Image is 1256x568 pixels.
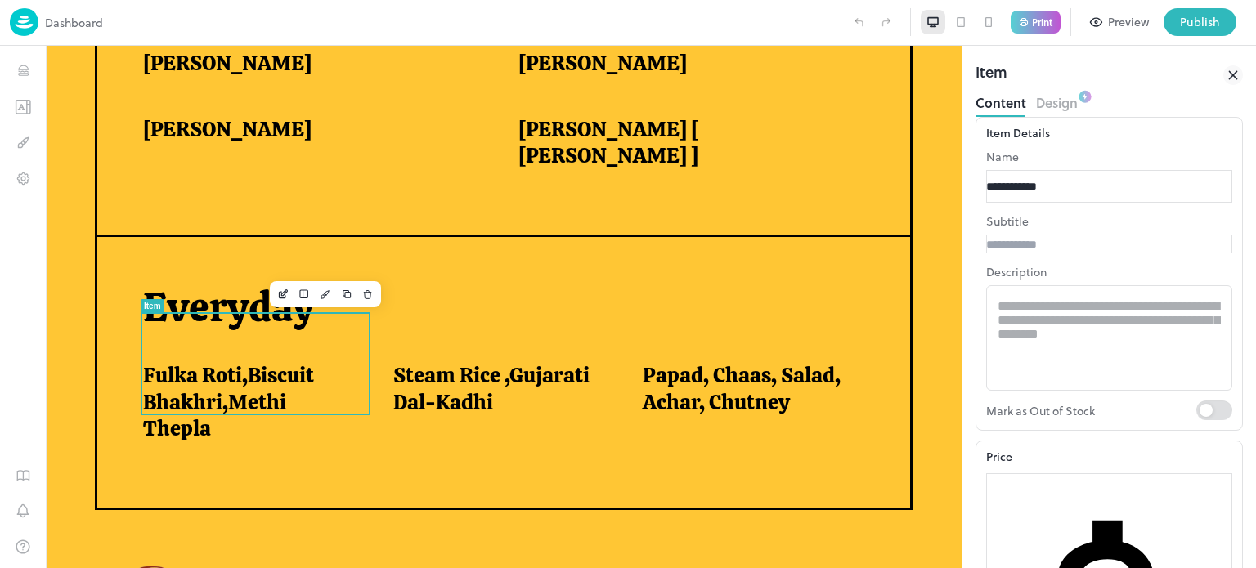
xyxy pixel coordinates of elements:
p: Everyday [97,237,828,287]
button: Design [269,238,290,259]
p: Mark as Out of Stock [986,400,1196,420]
span: [PERSON_NAME] [473,4,641,31]
span: [PERSON_NAME] [97,4,266,31]
div: Item [976,60,1007,90]
p: Subtitle [986,212,1232,230]
div: Publish [1180,13,1220,31]
p: Dashboard [45,14,103,31]
button: Delete [312,238,333,259]
button: Preview [1081,8,1159,36]
button: Edit [227,238,248,259]
span: [PERSON_NAME] [97,70,266,97]
div: Item Details [986,124,1232,141]
div: Item [98,256,115,265]
div: Preview [1108,13,1149,31]
span: Fulka Roti,Biscuit Bhakhri,Methi Thepla [97,316,307,396]
span: Papad, Chaas, Salad, Achar, Chutney [597,316,807,369]
span: Steam Rice ,Gujarati Dal-Kadhi [348,316,558,369]
label: Undo (Ctrl + Z) [845,8,872,36]
p: Print [1032,17,1052,27]
span: [PERSON_NAME] [ [PERSON_NAME] ] [473,70,808,123]
label: Redo (Ctrl + Y) [872,8,900,36]
button: Publish [1164,8,1236,36]
img: logo-86c26b7e.jpg [10,8,38,36]
button: Content [976,90,1026,112]
button: Design [1036,90,1078,112]
p: Name [986,148,1232,165]
button: Duplicate [290,238,312,259]
p: Price [986,448,1012,465]
button: Layout [248,238,269,259]
p: Description [986,263,1232,280]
